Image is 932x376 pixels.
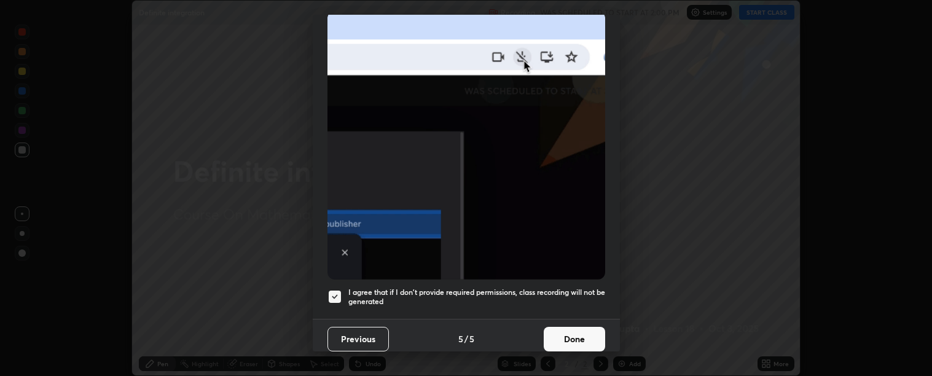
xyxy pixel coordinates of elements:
[464,332,468,345] h4: /
[458,332,463,345] h4: 5
[544,327,605,351] button: Done
[327,327,389,351] button: Previous
[327,11,605,280] img: downloads-permission-blocked.gif
[348,288,605,307] h5: I agree that if I don't provide required permissions, class recording will not be generated
[469,332,474,345] h4: 5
